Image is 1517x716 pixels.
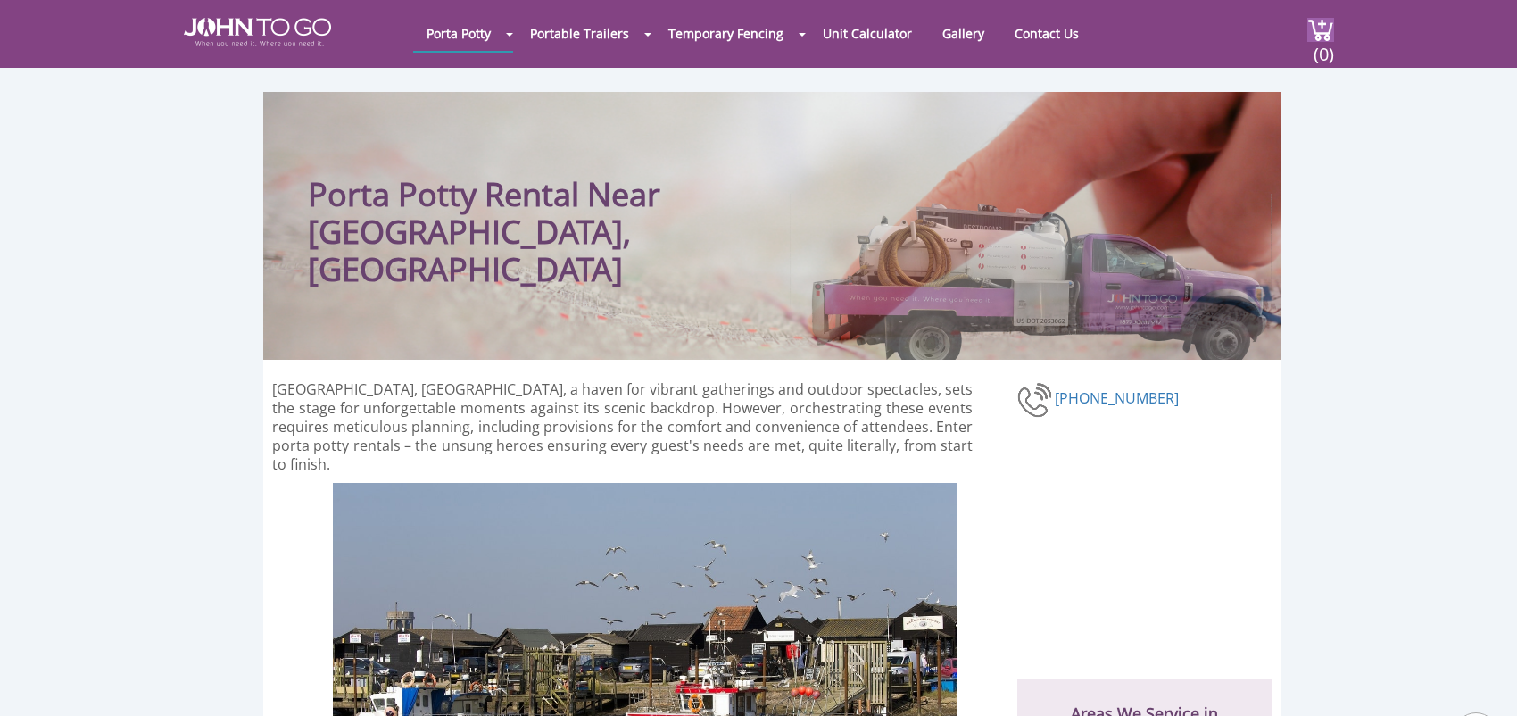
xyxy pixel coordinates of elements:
[1001,16,1092,51] a: Contact Us
[1017,380,1055,420] img: phone-number
[272,380,973,474] p: [GEOGRAPHIC_DATA], [GEOGRAPHIC_DATA], a haven for vibrant gatherings and outdoor spectacles, sets...
[655,16,797,51] a: Temporary Fencing
[1055,387,1179,407] a: [PHONE_NUMBER]
[308,128,883,288] h1: Porta Potty Rental Near [GEOGRAPHIC_DATA], [GEOGRAPHIC_DATA]
[790,194,1272,360] img: Truck
[1307,18,1334,42] img: cart a
[413,16,504,51] a: Porta Potty
[1313,28,1334,66] span: (0)
[517,16,642,51] a: Portable Trailers
[1446,645,1517,716] button: Live Chat
[184,18,331,46] img: JOHN to go
[929,16,998,51] a: Gallery
[809,16,925,51] a: Unit Calculator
